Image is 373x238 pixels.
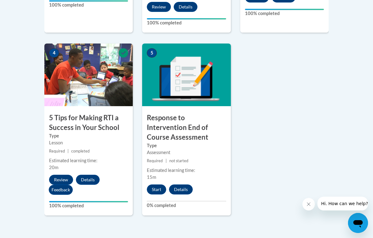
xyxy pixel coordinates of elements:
button: Review [49,175,73,185]
div: Assessment [147,149,226,156]
span: | [166,158,167,163]
span: not started [169,158,188,163]
button: Feedback [49,185,73,195]
span: 15m [147,174,156,180]
div: Lesson [49,139,128,146]
iframe: Close message [302,198,315,210]
button: Details [169,184,193,194]
label: 100% completed [49,2,128,8]
button: Details [174,2,197,12]
div: Estimated learning time: [49,157,128,164]
img: Course Image [44,44,133,106]
iframe: Message from company [317,197,368,210]
div: Your progress [49,201,128,202]
button: Start [147,184,166,194]
span: Required [49,149,65,153]
h3: 5 Tips for Making RTI a Success in Your School [44,113,133,132]
label: 100% completed [147,19,226,26]
span: | [67,149,69,153]
span: 4 [49,48,59,58]
label: 100% completed [49,202,128,209]
div: Your progress [147,18,226,19]
div: Your progress [245,9,324,10]
button: Review [147,2,171,12]
label: 0% completed [147,202,226,209]
div: Estimated learning time: [147,167,226,174]
iframe: Button to launch messaging window [348,213,368,233]
span: Required [147,158,163,163]
span: 5 [147,48,157,58]
h3: Response to Intervention End of Course Assessment [142,113,231,142]
div: Your progress [49,0,128,2]
img: Course Image [142,44,231,106]
span: 20m [49,165,58,170]
button: Details [76,175,100,185]
span: completed [71,149,90,153]
label: Type [147,142,226,149]
label: 100% completed [245,10,324,17]
label: Type [49,132,128,139]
